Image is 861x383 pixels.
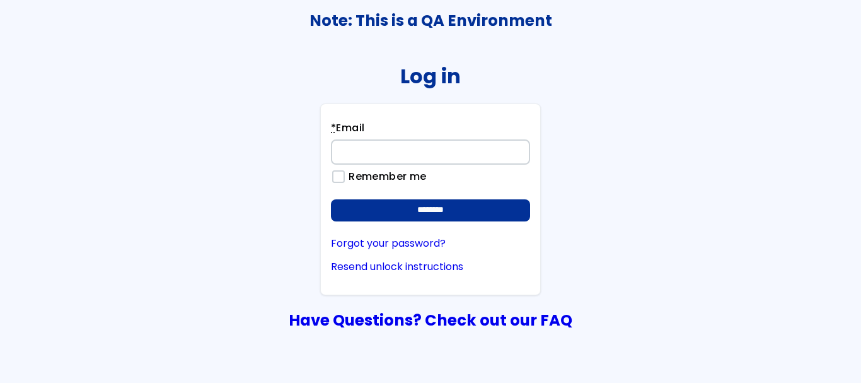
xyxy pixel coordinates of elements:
[331,261,530,273] a: Resend unlock instructions
[331,121,336,135] abbr: required
[331,238,530,249] a: Forgot your password?
[400,64,461,88] h2: Log in
[289,309,572,331] a: Have Questions? Check out our FAQ
[1,12,860,30] h3: Note: This is a QA Environment
[342,171,426,182] label: Remember me
[331,121,364,139] label: Email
